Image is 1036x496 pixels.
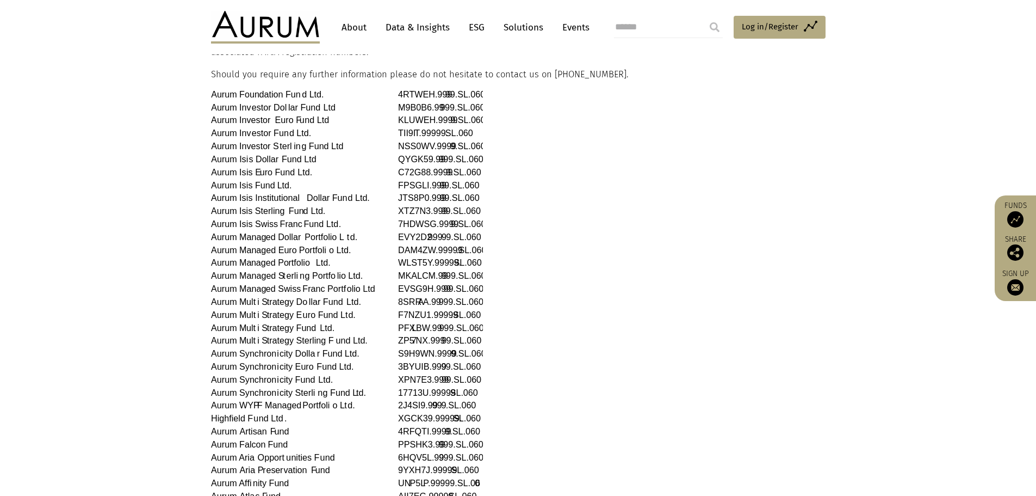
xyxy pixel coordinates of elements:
img: Access Funds [1007,211,1023,228]
img: Share this post [1007,244,1023,261]
div: Share [1000,236,1031,261]
a: Solutions [498,17,549,38]
img: Aurum [211,11,320,44]
a: ESG [463,17,490,38]
img: Sign up to our newsletter [1007,279,1023,296]
a: Data & Insights [380,17,455,38]
a: Events [557,17,590,38]
a: Funds [1000,201,1031,228]
span: Log in/Register [742,20,798,33]
a: About [336,17,372,38]
input: Submit [704,16,725,38]
p: Should you require any further information please do not hesitate to contact us on [PHONE_NUMBER]. [211,68,823,82]
a: Sign up [1000,269,1031,296]
a: Log in/Register [734,16,826,39]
